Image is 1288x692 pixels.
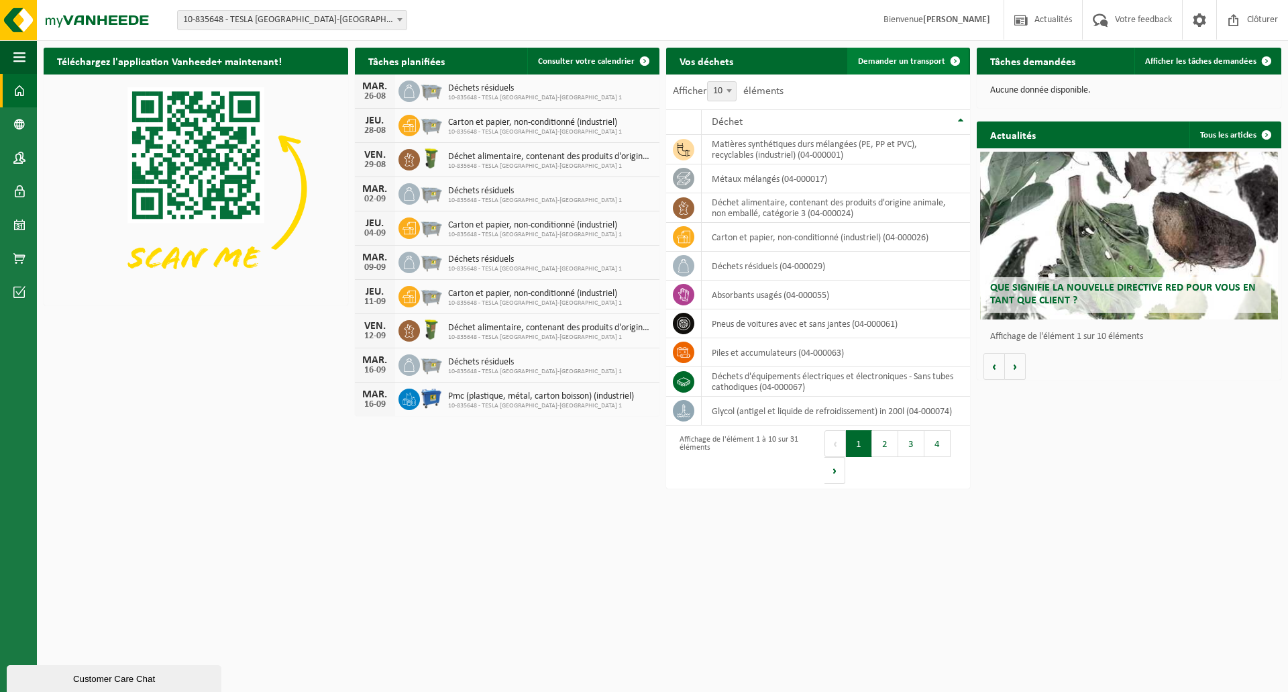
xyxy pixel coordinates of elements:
[702,164,971,193] td: métaux mélangés (04-000017)
[448,231,622,239] span: 10-835648 - TESLA [GEOGRAPHIC_DATA]-[GEOGRAPHIC_DATA] 1
[362,332,388,341] div: 12-09
[448,368,622,376] span: 10-835648 - TESLA [GEOGRAPHIC_DATA]-[GEOGRAPHIC_DATA] 1
[448,289,622,299] span: Carton et papier, non-conditionné (industriel)
[362,184,388,195] div: MAR.
[448,323,653,334] span: Déchet alimentaire, contenant des produits d'origine animale, non emballé, catég...
[420,215,443,238] img: WB-2500-GAL-GY-01
[448,220,622,231] span: Carton et papier, non-conditionné (industriel)
[448,391,634,402] span: Pmc (plastique, métal, carton boisson) (industriel)
[898,430,924,457] button: 3
[1134,48,1280,75] a: Afficher les tâches demandées
[362,297,388,307] div: 11-09
[448,186,622,197] span: Déchets résiduels
[448,357,622,368] span: Déchets résiduels
[448,402,634,410] span: 10-835648 - TESLA [GEOGRAPHIC_DATA]-[GEOGRAPHIC_DATA] 1
[448,94,622,102] span: 10-835648 - TESLA [GEOGRAPHIC_DATA]-[GEOGRAPHIC_DATA] 1
[847,48,969,75] a: Demander un transport
[538,57,635,66] span: Consulter votre calendrier
[362,229,388,238] div: 04-09
[362,389,388,400] div: MAR.
[990,86,1268,95] p: Aucune donnée disponible.
[923,15,990,25] strong: [PERSON_NAME]
[824,430,846,457] button: Previous
[708,82,736,101] span: 10
[362,218,388,229] div: JEU.
[448,117,622,128] span: Carton et papier, non-conditionné (industriel)
[846,430,872,457] button: 1
[983,353,1005,380] button: Vorige
[980,152,1279,319] a: Que signifie la nouvelle directive RED pour vous en tant que client ?
[362,195,388,204] div: 02-09
[362,150,388,160] div: VEN.
[448,265,622,273] span: 10-835648 - TESLA [GEOGRAPHIC_DATA]-[GEOGRAPHIC_DATA] 1
[527,48,658,75] a: Consulter votre calendrier
[707,81,737,101] span: 10
[362,355,388,366] div: MAR.
[712,117,743,128] span: Déchet
[362,321,388,332] div: VEN.
[448,128,622,136] span: 10-835648 - TESLA [GEOGRAPHIC_DATA]-[GEOGRAPHIC_DATA] 1
[178,11,407,30] span: 10-835648 - TESLA BELGIUM-BRUSSEL 1 - ZAVENTEM
[362,126,388,136] div: 28-08
[702,193,971,223] td: déchet alimentaire, contenant des produits d'origine animale, non emballé, catégorie 3 (04-000024)
[420,181,443,204] img: WB-2500-GAL-GY-01
[977,121,1049,148] h2: Actualités
[824,457,845,484] button: Next
[702,252,971,281] td: déchets résiduels (04-000029)
[1145,57,1256,66] span: Afficher les tâches demandées
[666,48,747,74] h2: Vos déchets
[990,283,1256,306] span: Que signifie la nouvelle directive RED pour vous en tant que client ?
[420,352,443,375] img: WB-2500-GAL-GY-01
[702,281,971,309] td: absorbants usagés (04-000055)
[362,160,388,170] div: 29-08
[420,318,443,341] img: WB-0060-HPE-GN-50
[1005,353,1026,380] button: Volgende
[1189,121,1280,148] a: Tous les articles
[355,48,458,74] h2: Tâches planifiées
[448,83,622,94] span: Déchets résiduels
[362,400,388,409] div: 16-09
[362,92,388,101] div: 26-08
[924,430,951,457] button: 4
[362,252,388,263] div: MAR.
[362,263,388,273] div: 09-09
[362,366,388,375] div: 16-09
[362,287,388,297] div: JEU.
[448,334,653,342] span: 10-835648 - TESLA [GEOGRAPHIC_DATA]-[GEOGRAPHIC_DATA] 1
[872,430,898,457] button: 2
[448,152,653,162] span: Déchet alimentaire, contenant des produits d'origine animale, non emballé, catég...
[702,223,971,252] td: carton et papier, non-conditionné (industriel) (04-000026)
[44,75,348,303] img: Download de VHEPlus App
[420,79,443,101] img: WB-2500-GAL-GY-01
[448,299,622,307] span: 10-835648 - TESLA [GEOGRAPHIC_DATA]-[GEOGRAPHIC_DATA] 1
[420,387,443,409] img: WB-0660-HPE-BE-01
[448,254,622,265] span: Déchets résiduels
[44,48,295,74] h2: Téléchargez l'application Vanheede+ maintenant!
[990,332,1275,342] p: Affichage de l'élément 1 sur 10 éléments
[362,81,388,92] div: MAR.
[7,662,224,692] iframe: chat widget
[448,197,622,205] span: 10-835648 - TESLA [GEOGRAPHIC_DATA]-[GEOGRAPHIC_DATA] 1
[702,397,971,426] td: glycol (antigel et liquide de refroidissement) in 200l (04-000074)
[702,135,971,164] td: matières synthétiques durs mélangées (PE, PP et PVC), recyclables (industriel) (04-000001)
[448,162,653,170] span: 10-835648 - TESLA [GEOGRAPHIC_DATA]-[GEOGRAPHIC_DATA] 1
[702,338,971,367] td: Piles et accumulateurs (04-000063)
[177,10,407,30] span: 10-835648 - TESLA BELGIUM-BRUSSEL 1 - ZAVENTEM
[702,367,971,397] td: déchets d'équipements électriques et électroniques - Sans tubes cathodiques (04-000067)
[420,147,443,170] img: WB-0060-HPE-GN-50
[673,86,784,97] label: Afficher éléments
[673,429,812,485] div: Affichage de l'élément 1 à 10 sur 31 éléments
[702,309,971,338] td: pneus de voitures avec et sans jantes (04-000061)
[362,115,388,126] div: JEU.
[858,57,945,66] span: Demander un transport
[420,113,443,136] img: WB-2500-GAL-GY-01
[420,250,443,273] img: WB-2500-GAL-GY-01
[420,284,443,307] img: WB-2500-GAL-GY-01
[977,48,1089,74] h2: Tâches demandées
